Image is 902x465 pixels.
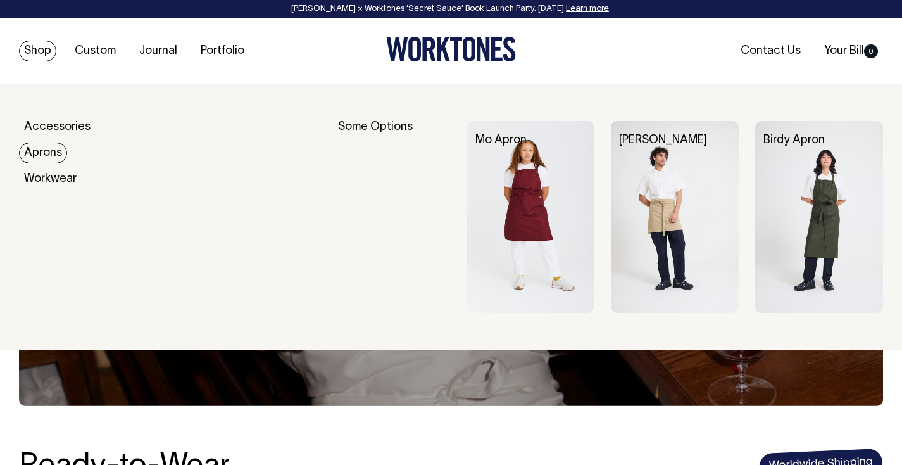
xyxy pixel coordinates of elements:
a: Custom [70,41,121,61]
a: Mo Apron [475,135,527,146]
a: Accessories [19,117,96,137]
a: Portfolio [196,41,249,61]
img: Mo Apron [467,121,595,313]
div: Some Options [338,121,450,313]
div: [PERSON_NAME] × Worktones ‘Secret Sauce’ Book Launch Party, [DATE]. . [13,4,889,13]
a: [PERSON_NAME] [619,135,707,146]
a: Birdy Apron [763,135,825,146]
a: Journal [134,41,182,61]
a: Learn more [566,5,609,13]
a: Shop [19,41,56,61]
a: Your Bill0 [819,41,883,61]
a: Workwear [19,169,82,189]
img: Bobby Apron [611,121,739,313]
a: Aprons [19,143,67,163]
a: Contact Us [736,41,806,61]
img: Birdy Apron [755,121,883,313]
span: 0 [864,44,878,58]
